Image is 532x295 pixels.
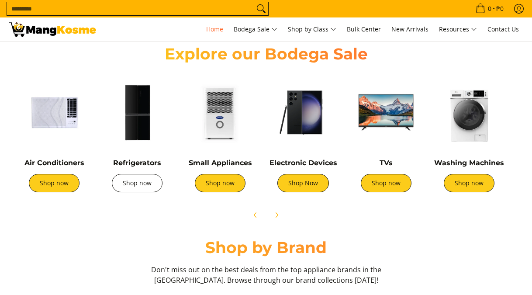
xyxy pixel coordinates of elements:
a: New Arrivals [387,17,433,41]
a: Home [202,17,228,41]
a: Resources [435,17,481,41]
button: Previous [246,205,265,225]
span: Contact Us [487,25,519,33]
button: Next [267,205,286,225]
img: Electronic Devices [266,75,340,149]
span: New Arrivals [391,25,428,33]
span: Bulk Center [347,25,381,33]
a: Washing Machines [434,159,504,167]
h3: Don't miss out on the best deals from the top appliance brands in the [GEOGRAPHIC_DATA]. Browse t... [148,264,384,285]
span: Shop by Class [288,24,336,35]
a: Shop now [361,174,411,192]
h2: Explore our Bodega Sale [140,44,393,64]
img: Small Appliances [183,75,257,149]
a: Air Conditioners [24,159,84,167]
a: Refrigerators [113,159,161,167]
button: Search [254,2,268,15]
img: Washing Machines [432,75,506,149]
a: Shop now [444,174,494,192]
img: Refrigerators [100,75,174,149]
a: Contact Us [483,17,523,41]
a: Shop now [195,174,245,192]
a: TVs [380,159,393,167]
a: Shop now [112,174,162,192]
span: Resources [439,24,477,35]
span: ₱0 [495,6,505,12]
nav: Main Menu [105,17,523,41]
a: Small Appliances [189,159,252,167]
span: Home [206,25,223,33]
a: Bulk Center [342,17,385,41]
span: Bodega Sale [234,24,277,35]
h2: Shop by Brand [9,238,523,257]
span: 0 [487,6,493,12]
a: Shop by Class [283,17,341,41]
img: Air Conditioners [17,75,91,149]
a: Electronic Devices [269,159,337,167]
span: • [473,4,506,14]
a: Shop Now [277,174,329,192]
a: Bodega Sale [229,17,282,41]
img: Mang Kosme: Your Home Appliances Warehouse Sale Partner! [9,22,96,37]
a: Shop now [29,174,79,192]
img: TVs [349,75,423,149]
